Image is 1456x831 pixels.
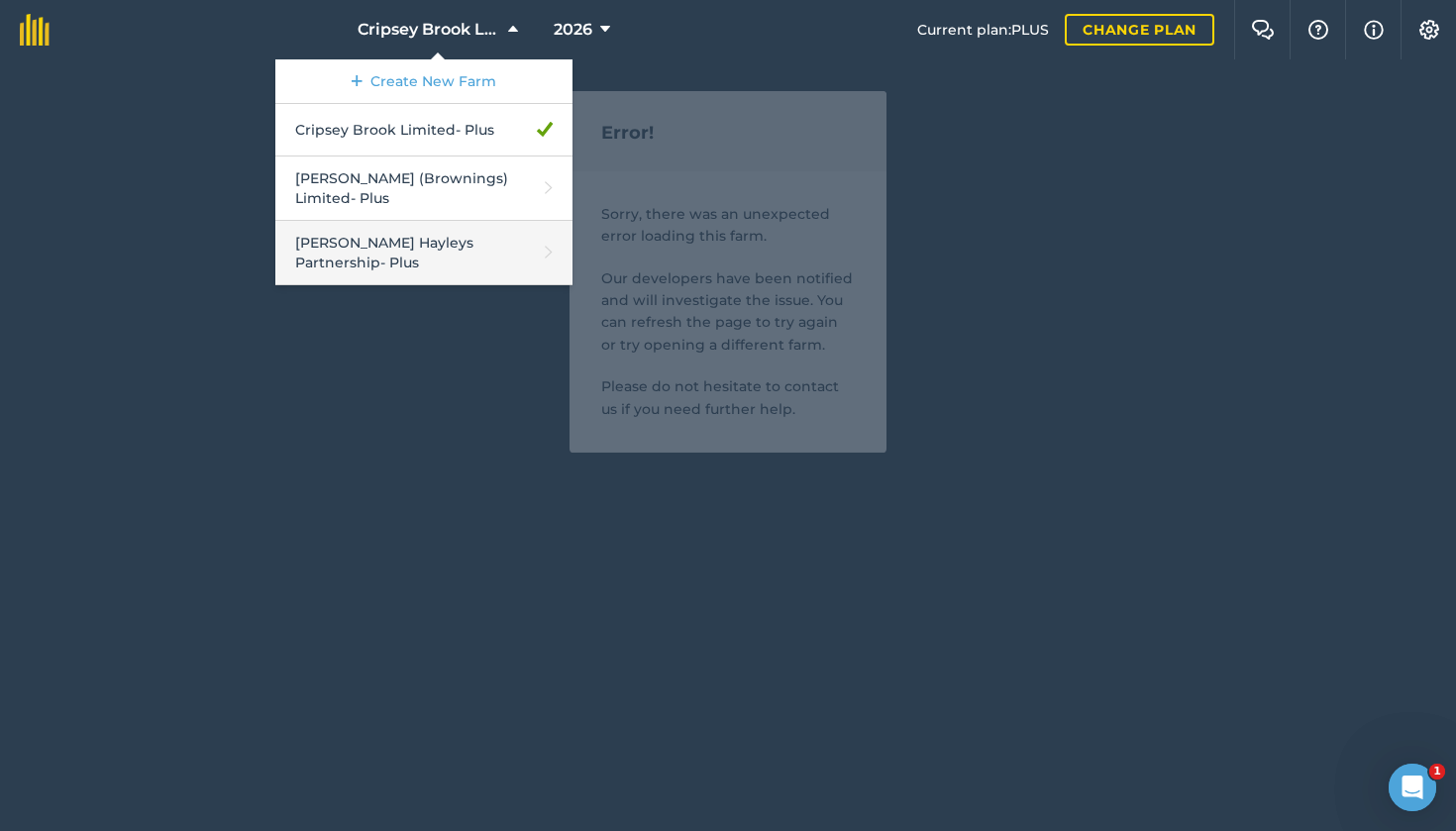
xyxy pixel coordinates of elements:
a: [PERSON_NAME] Hayleys Partnership- Plus [275,221,572,285]
img: svg+xml;base64,PHN2ZyB4bWxucz0iaHR0cDovL3d3dy53My5vcmcvMjAwMC9zdmciIHdpZHRoPSIxNyIgaGVpZ2h0PSIxNy... [1364,18,1384,42]
a: [PERSON_NAME] (Brownings) Limited- Plus [275,156,572,221]
img: fieldmargin Logo [20,14,50,46]
a: Create New Farm [275,59,572,104]
span: 2026 [554,18,592,42]
span: Current plan : PLUS [917,19,1049,41]
img: Two speech bubbles overlapping with the left bubble in the forefront [1251,20,1275,40]
span: 1 [1429,764,1445,779]
span: Cripsey Brook Limited [358,18,500,42]
img: A question mark icon [1306,20,1330,40]
a: Change plan [1065,14,1214,46]
a: Cripsey Brook Limited- Plus [275,104,572,156]
img: A cog icon [1417,20,1441,40]
iframe: Intercom live chat [1389,764,1436,811]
